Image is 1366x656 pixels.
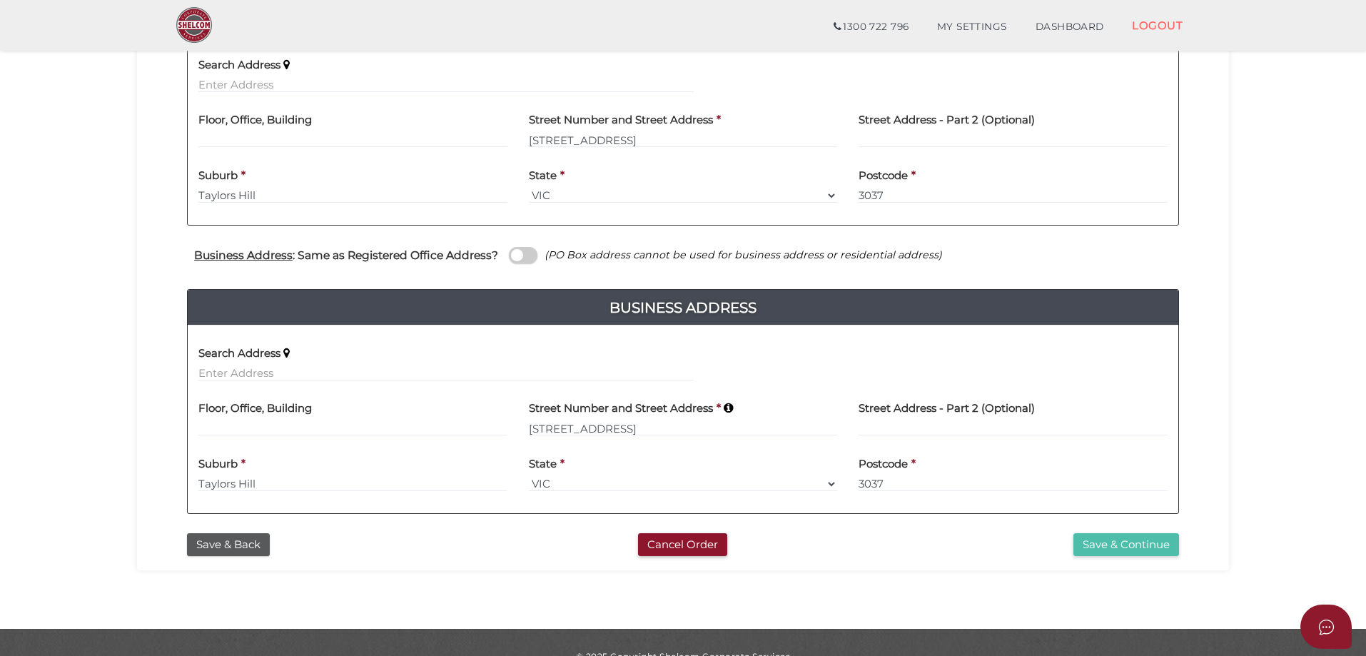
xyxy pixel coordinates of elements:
h4: Postcode [859,170,908,182]
h4: Floor, Office, Building [198,114,312,126]
h4: Search Address [198,348,280,360]
i: Keep typing in your address(including suburb) until it appears [283,348,290,359]
i: Keep typing in your address(including suburb) until it appears [724,403,733,414]
h4: Suburb [198,170,238,182]
u: Business Address [194,248,293,262]
input: Enter Address [529,420,838,436]
h4: Postcode [859,458,908,470]
h4: : Same as Registered Office Address? [194,249,498,261]
button: Save & Back [187,533,270,557]
a: DASHBOARD [1021,13,1118,41]
input: Enter Address [198,77,694,93]
h4: Street Address - Part 2 (Optional) [859,114,1035,126]
a: LOGOUT [1118,11,1197,40]
h4: Floor, Office, Building [198,403,312,415]
input: Postcode must be exactly 4 digits [859,188,1168,203]
h4: State [529,458,557,470]
h4: Street Number and Street Address [529,403,713,415]
input: Postcode must be exactly 4 digits [859,476,1168,492]
h4: State [529,170,557,182]
a: MY SETTINGS [923,13,1021,41]
input: Enter Address [529,132,838,148]
h4: Business Address [188,296,1178,319]
button: Save & Continue [1073,533,1179,557]
h4: Search Address [198,59,280,71]
h4: Suburb [198,458,238,470]
h4: Street Number and Street Address [529,114,713,126]
input: Enter Address [198,365,694,381]
button: Cancel Order [638,533,727,557]
button: Open asap [1300,605,1352,649]
a: 1300 722 796 [819,13,923,41]
i: Keep typing in your address(including suburb) until it appears [283,59,290,71]
h4: Street Address - Part 2 (Optional) [859,403,1035,415]
i: (PO Box address cannot be used for business address or residential address) [545,248,942,261]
